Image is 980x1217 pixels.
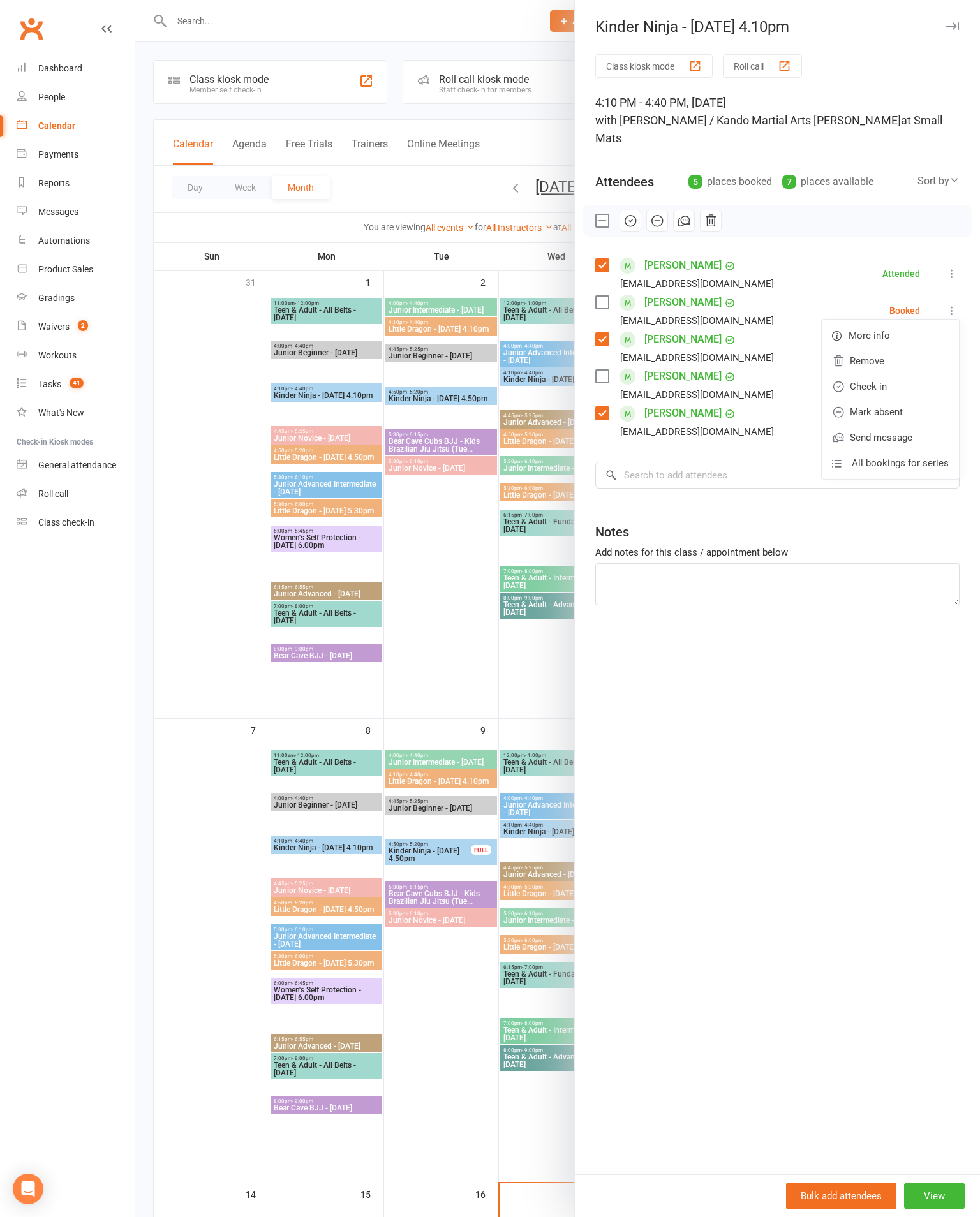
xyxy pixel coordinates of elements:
a: [PERSON_NAME] [644,366,722,387]
a: Roll call [17,480,135,508]
div: Calendar [38,121,75,131]
div: 4:10 PM - 4:40 PM, [DATE] [595,94,960,147]
a: Mark absent [822,399,959,425]
div: Waivers [38,321,70,332]
button: Class kiosk mode [595,54,713,78]
div: Add notes for this class / appointment below [595,545,960,560]
a: Calendar [17,112,135,140]
div: General attendance [38,460,116,470]
a: [PERSON_NAME] [644,292,722,313]
a: Messages [17,198,135,226]
button: Bulk add attendees [786,1183,896,1209]
a: Reports [17,169,135,198]
input: Search to add attendees [595,462,960,489]
div: Tasks [38,379,61,389]
a: All bookings for series [822,450,959,476]
div: Automations [38,235,90,246]
div: 7 [782,175,796,189]
button: Roll call [723,54,802,78]
div: Gradings [38,293,75,303]
a: Workouts [17,341,135,370]
div: places available [782,173,873,191]
div: Dashboard [38,63,82,73]
a: Product Sales [17,255,135,284]
div: Kinder Ninja - [DATE] 4.10pm [575,18,980,36]
span: 2 [78,320,88,331]
a: Gradings [17,284,135,313]
a: Check in [822,374,959,399]
a: More info [822,323,959,348]
div: Sort by [917,173,960,189]
a: Waivers 2 [17,313,135,341]
div: Attended [882,269,920,278]
div: Workouts [38,350,77,360]
a: Send message [822,425,959,450]
div: Notes [595,523,629,541]
a: [PERSON_NAME] [644,255,722,276]
div: Booked [889,306,920,315]
div: Class check-in [38,517,94,527]
div: places booked [688,173,772,191]
span: More info [849,328,890,343]
div: Messages [38,207,78,217]
span: 41 [70,378,84,388]
a: What's New [17,399,135,427]
span: with [PERSON_NAME] / Kando Martial Arts [PERSON_NAME] [595,114,901,127]
span: All bookings for series [852,455,949,471]
a: Automations [17,226,135,255]
div: People [38,92,65,102]
a: Remove [822,348,959,374]
div: [EMAIL_ADDRESS][DOMAIN_NAME] [620,313,774,329]
a: [PERSON_NAME] [644,329,722,350]
a: Class kiosk mode [17,508,135,537]
div: Open Intercom Messenger [13,1174,43,1204]
div: What's New [38,408,84,418]
div: [EMAIL_ADDRESS][DOMAIN_NAME] [620,424,774,440]
a: People [17,83,135,112]
div: [EMAIL_ADDRESS][DOMAIN_NAME] [620,387,774,403]
div: [EMAIL_ADDRESS][DOMAIN_NAME] [620,350,774,366]
div: 5 [688,175,702,189]
div: Payments [38,149,78,159]
div: [EMAIL_ADDRESS][DOMAIN_NAME] [620,276,774,292]
div: Reports [38,178,70,188]
div: Attendees [595,173,654,191]
a: [PERSON_NAME] [644,403,722,424]
button: View [904,1183,965,1209]
div: Roll call [38,489,68,499]
a: Dashboard [17,54,135,83]
a: Clubworx [15,13,47,45]
a: Tasks 41 [17,370,135,399]
a: General attendance kiosk mode [17,451,135,480]
div: Product Sales [38,264,93,274]
a: Payments [17,140,135,169]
